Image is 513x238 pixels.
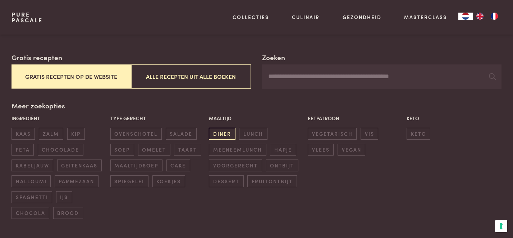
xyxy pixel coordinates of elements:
[473,13,501,20] ul: Language list
[473,13,487,20] a: EN
[174,144,201,156] span: taart
[12,128,35,140] span: kaas
[407,114,501,122] p: Keto
[239,128,267,140] span: lunch
[110,144,134,156] span: soep
[12,144,34,156] span: feta
[53,207,83,219] span: brood
[458,13,473,20] div: Language
[131,64,251,89] button: Alle recepten uit alle boeken
[56,191,72,203] span: ijs
[487,13,501,20] a: FR
[266,160,298,171] span: ontbijt
[12,175,51,187] span: halloumi
[209,175,243,187] span: dessert
[407,128,430,140] span: keto
[110,160,162,171] span: maaltijdsoep
[270,144,296,156] span: hapje
[39,128,63,140] span: zalm
[495,220,507,232] button: Uw voorkeuren voor toestemming voor trackingtechnologieën
[110,128,162,140] span: ovenschotel
[233,13,269,21] a: Collecties
[12,160,53,171] span: kabeljauw
[209,114,304,122] p: Maaltijd
[262,52,285,63] label: Zoeken
[343,13,381,21] a: Gezondheid
[138,144,170,156] span: omelet
[12,12,43,23] a: PurePascale
[110,175,148,187] span: spiegelei
[308,114,403,122] p: Eetpatroon
[110,114,205,122] p: Type gerecht
[404,13,447,21] a: Masterclass
[361,128,378,140] span: vis
[12,64,131,89] button: Gratis recepten op de website
[209,144,266,156] span: meeneemlunch
[458,13,473,20] a: NL
[292,13,320,21] a: Culinair
[209,160,262,171] span: voorgerecht
[12,114,106,122] p: Ingrediënt
[458,13,501,20] aside: Language selected: Nederlands
[308,128,357,140] span: vegetarisch
[209,128,235,140] span: diner
[12,52,62,63] label: Gratis recepten
[12,191,52,203] span: spaghetti
[67,128,85,140] span: kip
[57,160,102,171] span: geitenkaas
[55,175,99,187] span: parmezaan
[166,160,190,171] span: cake
[338,144,365,156] span: vegan
[166,128,197,140] span: salade
[247,175,297,187] span: fruitontbijt
[308,144,334,156] span: vlees
[12,207,49,219] span: chocola
[152,175,185,187] span: koekjes
[38,144,83,156] span: chocolade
